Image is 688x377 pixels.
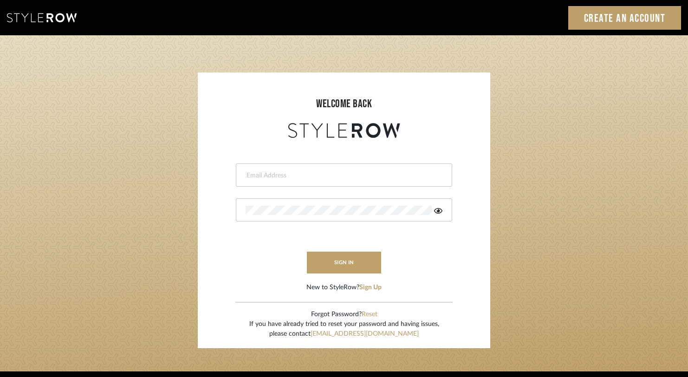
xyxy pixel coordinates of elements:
[249,319,439,339] div: If you have already tried to reset your password and having issues, please contact
[311,331,419,337] a: [EMAIL_ADDRESS][DOMAIN_NAME]
[568,6,682,30] a: Create an Account
[306,283,382,292] div: New to StyleRow?
[207,96,481,112] div: welcome back
[362,310,377,319] button: Reset
[246,171,440,180] input: Email Address
[307,252,381,273] button: sign in
[249,310,439,319] div: Forgot Password?
[359,283,382,292] button: Sign Up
